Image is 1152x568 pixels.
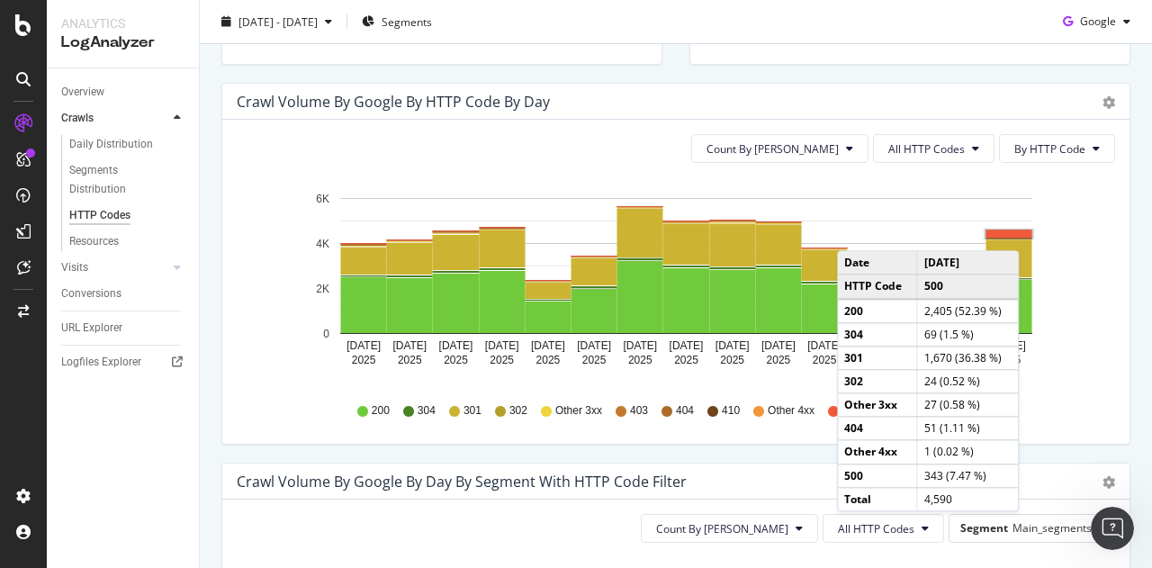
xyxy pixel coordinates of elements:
text: 2025 [813,354,837,366]
a: Overview [61,83,186,102]
div: gear [1102,96,1115,109]
text: [DATE] [485,339,519,352]
div: Customer Support [80,302,195,321]
img: Profile image for Anne [193,29,229,65]
text: [DATE] [392,339,427,352]
div: Resources [69,232,119,251]
div: LogAnalyzer [61,32,184,53]
text: 2025 [352,354,376,366]
text: 2025 [720,354,744,366]
button: Messages [120,402,239,474]
a: HTTP Codes [69,206,186,225]
text: [DATE] [807,339,841,352]
div: Overview [61,83,104,102]
text: 2025 [582,354,607,366]
div: Analytics [61,14,184,32]
td: 200 [838,299,917,323]
td: 404 [838,417,917,440]
span: Count By Day [706,141,839,157]
span: 200 [372,403,390,419]
span: Help [285,447,314,460]
div: AI Agent and team can help [37,380,301,399]
td: 304 [838,323,917,347]
td: [DATE] [917,252,1018,275]
svg: A chart. [237,177,1102,386]
td: Other 4xx [838,440,917,464]
span: 301 [463,403,481,419]
td: 301 [838,347,917,370]
img: Profile image for Gabriella [227,29,263,65]
div: Close [310,29,342,61]
td: 24 (0.52 %) [917,370,1018,393]
span: Messages [149,447,211,460]
button: Help [240,402,360,474]
text: [DATE] [346,339,381,352]
div: Ask a question [37,361,301,380]
div: Crawl Volume by google by Day by Segment with HTTP Code Filter [237,473,687,491]
span: 302 [509,403,527,419]
text: [DATE] [531,339,565,352]
text: [DATE] [992,339,1026,352]
div: • [DATE] [199,302,249,321]
span: 404 [676,403,694,419]
span: 304 [418,403,436,419]
button: Count By [PERSON_NAME] [641,514,818,543]
div: Recent messageProfile image for Customer SupportIs that what you were looking for?Customer Suppor... [18,242,342,337]
td: 4,590 [917,488,1018,511]
span: Count By Day [656,521,788,536]
p: Hello [PERSON_NAME]. [36,128,324,189]
a: Resources [69,232,186,251]
img: logo [36,34,121,63]
button: Google [1056,7,1138,36]
span: Other 3xx [555,403,602,419]
text: [DATE] [761,339,796,352]
img: Profile image for Customer Support [37,284,73,320]
a: Segments Distribution [69,161,186,199]
span: Main_segments [1012,520,1092,536]
text: 2K [316,283,329,295]
td: 27 (0.58 %) [917,393,1018,417]
a: Visits [61,258,168,277]
td: 1 (0.02 %) [917,440,1018,464]
button: All HTTP Codes [823,514,944,543]
td: 500 [838,464,917,487]
td: 2,405 (52.39 %) [917,299,1018,323]
text: [DATE] [715,339,750,352]
text: 2025 [628,354,652,366]
span: Is that what you were looking for? [80,285,294,300]
div: Ask a questionAI Agent and team can help [18,346,342,414]
div: Segments Distribution [69,161,169,199]
text: 2025 [490,354,514,366]
span: Home [40,447,80,460]
a: Logfiles Explorer [61,353,186,372]
text: [DATE] [577,339,611,352]
td: 1,670 (36.38 %) [917,347,1018,370]
button: [DATE] - [DATE] [214,7,339,36]
td: 69 (1.5 %) [917,323,1018,347]
div: Visits [61,258,88,277]
div: Daily Distribution [69,135,153,154]
td: Other 3xx [838,393,917,417]
div: URL Explorer [61,319,122,338]
span: 403 [630,403,648,419]
div: HTTP Codes [69,206,130,225]
a: Crawls [61,109,168,128]
span: Segment [960,520,1008,536]
div: gear [1102,476,1115,489]
text: 2025 [536,354,561,366]
a: Daily Distribution [69,135,186,154]
button: Count By [PERSON_NAME] [691,134,868,163]
td: Total [838,488,917,511]
span: Google [1080,14,1116,29]
a: Conversions [61,284,186,303]
img: Profile image for Jack [261,29,297,65]
span: 410 [722,403,740,419]
span: Other 4xx [768,403,814,419]
a: URL Explorer [61,319,186,338]
div: Conversions [61,284,121,303]
div: Logfiles Explorer [61,353,141,372]
td: Date [838,252,917,275]
span: [DATE] - [DATE] [238,14,318,29]
span: All HTTP Codes [888,141,965,157]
